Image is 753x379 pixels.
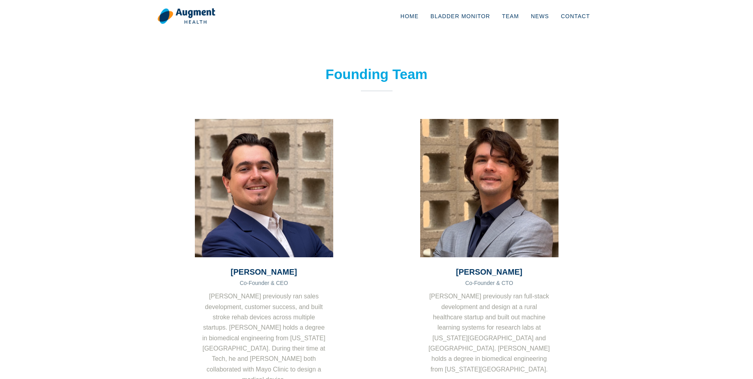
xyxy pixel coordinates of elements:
[195,119,333,257] img: Jared Meyers Headshot
[420,267,559,277] h3: [PERSON_NAME]
[420,119,559,257] img: Stephen Kalinsky Headshot
[496,3,525,29] a: Team
[555,3,596,29] a: Contact
[157,8,215,25] img: logo
[240,280,288,286] span: Co-Founder & CEO
[525,3,555,29] a: News
[420,291,559,375] p: [PERSON_NAME] previously ran full-stack development and design at a rural healthcare startup and ...
[270,66,483,83] h2: Founding Team
[394,3,425,29] a: Home
[465,280,513,286] span: Co-Founder & CTO
[425,3,496,29] a: Bladder Monitor
[195,267,333,277] h3: [PERSON_NAME]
